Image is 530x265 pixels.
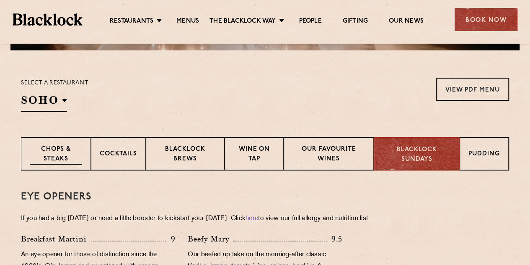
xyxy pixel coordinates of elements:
[166,234,175,244] p: 9
[100,150,137,160] p: Cocktails
[21,78,88,89] p: Select a restaurant
[468,150,500,160] p: Pudding
[455,8,517,31] div: Book Now
[246,215,258,222] a: here
[436,78,509,101] a: View PDF Menu
[233,145,274,165] p: Wine on Tap
[209,17,276,26] a: The Blacklock Way
[21,213,509,225] p: If you had a big [DATE] or need a little booster to kickstart your [DATE]. Click to view our full...
[21,192,509,202] h3: Eye openers
[176,17,199,26] a: Menus
[30,145,82,165] p: Chops & Steaks
[13,13,83,25] img: BL_Textured_Logo-footer-cropped.svg
[389,17,424,26] a: Our News
[21,233,91,245] p: Breakfast Martini
[383,145,451,164] p: Blacklock Sundays
[21,93,67,112] h2: SOHO
[327,234,342,244] p: 9.5
[343,17,368,26] a: Gifting
[292,145,365,165] p: Our favourite wines
[155,145,216,165] p: Blacklock Brews
[188,233,233,245] p: Beefy Mary
[299,17,321,26] a: People
[110,17,153,26] a: Restaurants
